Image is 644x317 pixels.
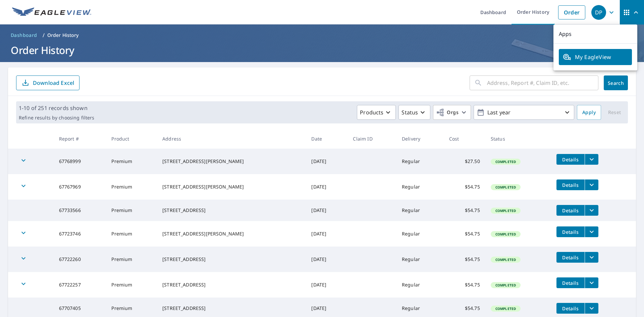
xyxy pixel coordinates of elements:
p: Status [401,108,418,116]
div: [STREET_ADDRESS][PERSON_NAME] [162,183,301,190]
td: Regular [396,247,444,272]
div: DP [591,5,606,20]
td: Regular [396,174,444,200]
button: Products [357,105,396,120]
td: [DATE] [306,272,347,298]
td: [DATE] [306,174,347,200]
button: detailsBtn-67723746 [556,226,585,237]
div: [STREET_ADDRESS] [162,207,301,214]
button: detailsBtn-67768999 [556,154,585,165]
td: $54.75 [444,174,485,200]
p: Last year [485,107,563,118]
td: $54.75 [444,272,485,298]
td: 67722257 [54,272,106,298]
td: [DATE] [306,221,347,247]
span: Completed [491,208,520,213]
button: Status [398,105,430,120]
div: [STREET_ADDRESS][PERSON_NAME] [162,230,301,237]
td: Regular [396,200,444,221]
div: [STREET_ADDRESS] [162,256,301,263]
span: Details [560,182,581,188]
span: Search [609,80,623,86]
td: Regular [396,221,444,247]
span: Apply [582,108,596,117]
span: Completed [491,257,520,262]
p: Refine results by choosing filters [19,115,94,121]
span: Completed [491,159,520,164]
td: Regular [396,149,444,174]
th: Report # [54,129,106,149]
td: 67768999 [54,149,106,174]
td: Premium [106,221,157,247]
td: $54.75 [444,200,485,221]
td: 67723746 [54,221,106,247]
th: Date [306,129,347,149]
p: Products [360,108,383,116]
a: My EagleView [559,49,632,65]
button: Search [604,75,628,90]
p: Order History [47,32,79,39]
td: Premium [106,272,157,298]
div: [STREET_ADDRESS] [162,281,301,288]
button: Last year [474,105,574,120]
span: Completed [491,185,520,190]
button: filesDropdownBtn-67768999 [585,154,598,165]
p: 1-10 of 251 records shown [19,104,94,112]
span: Details [560,229,581,235]
td: Premium [106,247,157,272]
div: [STREET_ADDRESS][PERSON_NAME] [162,158,301,165]
span: Orgs [436,108,459,117]
span: Details [560,254,581,261]
th: Delivery [396,129,444,149]
button: filesDropdownBtn-67722260 [585,252,598,263]
td: Premium [106,149,157,174]
button: filesDropdownBtn-67723746 [585,226,598,237]
td: $54.75 [444,247,485,272]
span: Details [560,280,581,286]
button: Download Excel [16,75,79,90]
span: Details [560,207,581,214]
span: Dashboard [11,32,37,39]
span: My EagleView [563,53,628,61]
td: $54.75 [444,221,485,247]
button: filesDropdownBtn-67733566 [585,205,598,216]
td: Premium [106,174,157,200]
td: Premium [106,200,157,221]
div: [STREET_ADDRESS] [162,305,301,312]
li: / [43,31,45,39]
button: detailsBtn-67707405 [556,303,585,314]
span: Completed [491,232,520,236]
span: Details [560,305,581,312]
th: Address [157,129,306,149]
span: Completed [491,283,520,287]
input: Address, Report #, Claim ID, etc. [487,73,598,92]
td: [DATE] [306,149,347,174]
h1: Order History [8,43,636,57]
button: filesDropdownBtn-67722257 [585,277,598,288]
td: $27.50 [444,149,485,174]
th: Product [106,129,157,149]
p: Apps [553,24,637,44]
th: Claim ID [347,129,396,149]
td: [DATE] [306,200,347,221]
button: detailsBtn-67722260 [556,252,585,263]
td: 67767969 [54,174,106,200]
button: detailsBtn-67733566 [556,205,585,216]
p: Download Excel [33,79,74,87]
th: Cost [444,129,485,149]
span: Details [560,156,581,163]
a: Order [558,5,585,19]
span: Completed [491,306,520,311]
button: Apply [577,105,601,120]
button: filesDropdownBtn-67767969 [585,179,598,190]
nav: breadcrumb [8,30,636,41]
button: filesDropdownBtn-67707405 [585,303,598,314]
th: Status [485,129,551,149]
button: Orgs [433,105,471,120]
img: EV Logo [12,7,91,17]
td: [DATE] [306,247,347,272]
a: Dashboard [8,30,40,41]
td: Regular [396,272,444,298]
button: detailsBtn-67722257 [556,277,585,288]
td: 67733566 [54,200,106,221]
